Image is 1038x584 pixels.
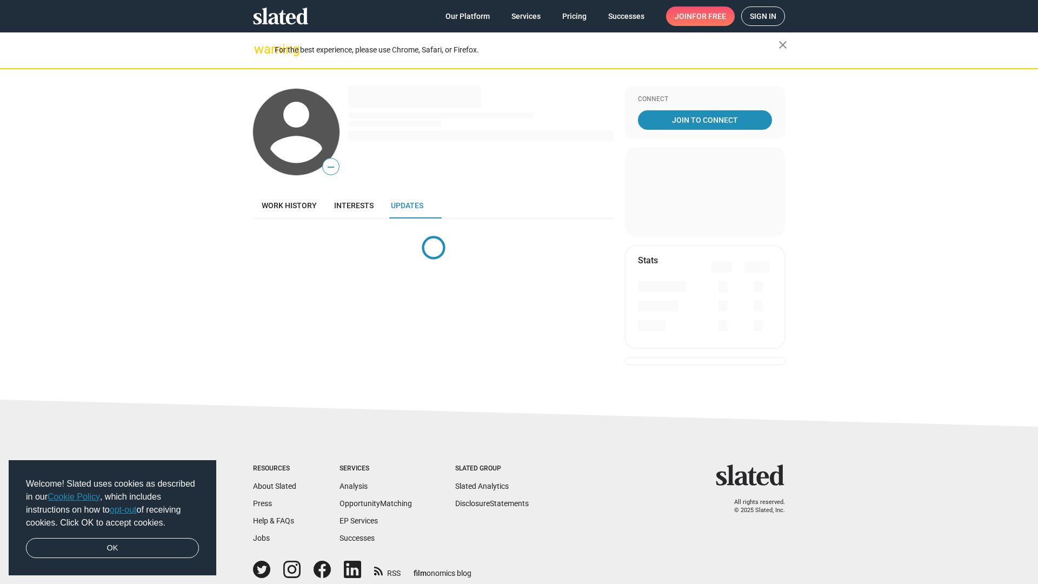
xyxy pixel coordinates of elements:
a: Analysis [340,482,368,490]
div: Connect [638,95,772,104]
a: Slated Analytics [455,482,509,490]
span: for free [692,6,726,26]
span: Updates [391,201,423,210]
a: EP Services [340,516,378,525]
div: For the best experience, please use Chrome, Safari, or Firefox. [275,43,778,57]
span: Join [675,6,726,26]
span: film [414,569,427,578]
span: Work history [262,201,317,210]
a: DisclosureStatements [455,499,529,508]
a: Join To Connect [638,110,772,130]
span: Services [511,6,541,26]
mat-icon: close [776,38,789,51]
span: Join To Connect [640,110,770,130]
a: Joinfor free [666,6,735,26]
a: Jobs [253,534,270,542]
a: Sign in [741,6,785,26]
mat-icon: warning [254,43,267,56]
a: opt-out [110,505,137,514]
a: Updates [382,193,432,218]
a: Cookie Policy [48,492,100,501]
div: Resources [253,464,296,473]
a: RSS [374,562,401,579]
a: About Slated [253,482,296,490]
a: Press [253,499,272,508]
div: Slated Group [455,464,529,473]
div: cookieconsent [9,460,216,576]
span: Sign in [750,7,776,25]
a: Interests [325,193,382,218]
span: Pricing [562,6,587,26]
a: Pricing [554,6,595,26]
div: Services [340,464,412,473]
a: Help & FAQs [253,516,294,525]
a: Our Platform [437,6,498,26]
mat-card-title: Stats [638,255,658,266]
a: Successes [340,534,375,542]
a: Services [503,6,549,26]
a: OpportunityMatching [340,499,412,508]
a: Successes [600,6,653,26]
span: Welcome! Slated uses cookies as described in our , which includes instructions on how to of recei... [26,477,199,529]
a: dismiss cookie message [26,538,199,559]
a: Work history [253,193,325,218]
span: Interests [334,201,374,210]
span: Successes [608,6,644,26]
a: filmonomics blog [414,560,471,579]
span: Our Platform [445,6,490,26]
p: All rights reserved. © 2025 Slated, Inc. [723,499,785,514]
span: — [323,160,339,174]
